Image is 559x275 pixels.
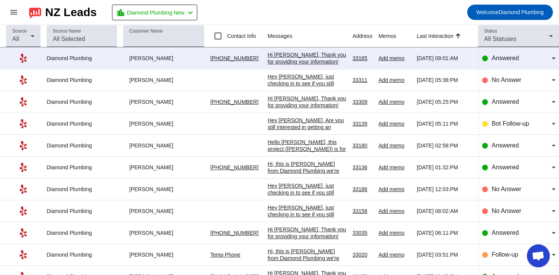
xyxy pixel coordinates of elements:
[47,98,117,105] div: Diamond Plumbing
[467,5,553,20] button: WelcomeDiamond Plumbing
[492,229,519,236] span: Answered
[123,55,204,62] div: [PERSON_NAME]
[379,229,411,236] div: Add memo
[123,251,204,258] div: [PERSON_NAME]
[268,226,346,254] div: Hi [PERSON_NAME], Thank you for providing your information! We'll get back to you as soon as poss...
[417,120,472,127] div: [DATE] 05:11:PM
[210,99,258,105] a: [PHONE_NUMBER]
[353,208,372,214] div: 33158
[379,142,411,149] div: Add memo
[527,244,550,267] div: Open chat
[417,142,472,149] div: [DATE] 02:58:PM
[417,164,472,171] div: [DATE] 01:32:PM
[186,8,195,17] mat-icon: chevron_left
[268,182,346,224] div: Hey [PERSON_NAME], just checking in to see if you still need help with your project. Please let m...
[417,32,453,40] div: Last Interaction
[47,186,117,193] div: Diamond Plumbing
[45,7,97,18] div: NZ Leads
[353,120,372,127] div: 33139
[129,29,162,34] mat-label: Customer Name
[116,8,125,17] mat-icon: location_city
[379,55,411,62] div: Add memo
[210,252,240,258] a: Temp Phone
[379,120,411,127] div: Add memo
[268,160,346,236] div: Hi, this is [PERSON_NAME] from Diamond Plumbing we're following up on your recent plumbing servic...
[379,77,411,83] div: Add memo
[353,25,379,47] th: Address
[268,51,346,79] div: Hi [PERSON_NAME], Thank you for providing your information! We'll get back to you as soon as poss...
[47,142,117,149] div: Diamond Plumbing
[123,77,204,83] div: [PERSON_NAME]
[112,5,197,20] button: Diamond Plumbing New
[353,251,372,258] div: 33020
[29,6,41,19] img: logo
[417,98,472,105] div: [DATE] 05:25:PM
[9,8,18,17] mat-icon: menu
[123,98,204,105] div: [PERSON_NAME]
[492,142,519,149] span: Answered
[19,185,28,194] mat-icon: Yelp
[379,98,411,105] div: Add memo
[492,55,519,61] span: Answered
[19,97,28,106] mat-icon: Yelp
[476,9,499,15] span: Welcome
[19,250,28,259] mat-icon: Yelp
[12,36,19,42] span: All
[492,251,518,258] span: Follow-up
[492,186,521,192] span: No Answer
[492,98,519,105] span: Answered
[19,206,28,216] mat-icon: Yelp
[47,77,117,83] div: Diamond Plumbing
[19,75,28,85] mat-icon: Yelp
[268,139,346,173] div: Hello [PERSON_NAME], this project ([PERSON_NAME]) is for a condo unit. Bldg requires Certificate ...
[19,163,28,172] mat-icon: Yelp
[417,186,472,193] div: [DATE] 12:03:PM
[47,164,117,171] div: Diamond Plumbing
[417,251,472,258] div: [DATE] 03:51:PM
[53,29,81,34] mat-label: Source Name
[353,142,372,149] div: 33180
[353,77,372,83] div: 33311
[268,117,346,144] div: Hey [PERSON_NAME], Are you still interested in getting an estimate? Is there a good number to rea...
[12,29,27,34] mat-label: Source
[268,204,346,246] div: Hey [PERSON_NAME], just checking in to see if you still need help with your project. Please let m...
[123,186,204,193] div: [PERSON_NAME]
[492,208,521,214] span: No Answer
[417,208,472,214] div: [DATE] 08:02:AM
[123,164,204,171] div: [PERSON_NAME]
[47,55,117,62] div: Diamond Plumbing
[19,228,28,237] mat-icon: Yelp
[353,186,372,193] div: 33186
[379,164,411,171] div: Add memo
[353,98,372,105] div: 33309
[127,7,184,18] span: Diamond Plumbing New
[268,25,353,47] th: Messages
[47,208,117,214] div: Diamond Plumbing
[353,55,372,62] div: 33165
[19,54,28,63] mat-icon: Yelp
[47,229,117,236] div: Diamond Plumbing
[379,25,417,47] th: Memos
[484,29,497,34] mat-label: Status
[123,142,204,149] div: [PERSON_NAME]
[47,251,117,258] div: Diamond Plumbing
[123,208,204,214] div: [PERSON_NAME]
[379,208,411,214] div: Add memo
[268,95,346,123] div: Hi [PERSON_NAME], Thank you for providing your information! We'll get back to you as soon as poss...
[210,230,258,236] a: [PHONE_NUMBER]
[19,119,28,128] mat-icon: Yelp
[484,36,516,42] span: All Statuses
[492,120,529,127] span: Bot Follow-up
[210,55,258,61] a: [PHONE_NUMBER]
[476,7,544,18] span: Diamond Plumbing
[353,164,372,171] div: 33136
[47,120,117,127] div: Diamond Plumbing
[417,55,472,62] div: [DATE] 09:01:AM
[123,120,204,127] div: [PERSON_NAME]
[379,251,411,258] div: Add memo
[417,229,472,236] div: [DATE] 06:11:PM
[353,229,372,236] div: 33035
[492,77,521,83] span: No Answer
[123,229,204,236] div: [PERSON_NAME]
[268,73,346,115] div: Hey [PERSON_NAME], just checking in to see if you still need help with your project. Please let m...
